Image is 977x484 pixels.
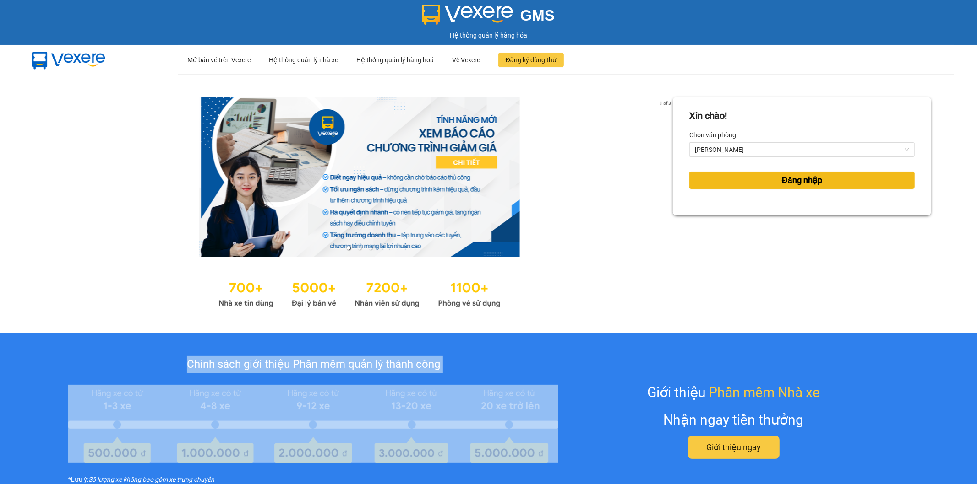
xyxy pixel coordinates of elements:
[782,174,822,187] span: Đăng nhập
[358,246,361,250] li: slide item 2
[689,172,915,189] button: Đăng nhập
[688,436,780,459] button: Giới thiệu ngay
[46,97,59,257] button: previous slide / item
[347,246,350,250] li: slide item 1
[422,5,513,25] img: logo 2
[689,128,736,142] label: Chọn văn phòng
[660,97,673,257] button: next slide / item
[664,409,804,430] div: Nhận ngay tiền thưởng
[506,55,557,65] span: Đăng ký dùng thử
[709,382,820,403] span: Phần mềm Nhà xe
[187,45,251,75] div: Mở bán vé trên Vexere
[356,45,434,75] div: Hệ thống quản lý hàng hoá
[369,246,372,250] li: slide item 3
[498,53,564,67] button: Đăng ký dùng thử
[68,385,558,463] img: policy-intruduce-detail.png
[452,45,480,75] div: Về Vexere
[520,7,555,24] span: GMS
[269,45,338,75] div: Hệ thống quản lý nhà xe
[647,382,820,403] div: Giới thiệu
[68,356,558,373] div: Chính sách giới thiệu Phần mềm quản lý thành công
[695,143,909,156] span: Lý Nhân
[689,109,727,123] div: Xin chào!
[2,30,975,40] div: Hệ thống quản lý hàng hóa
[422,14,555,21] a: GMS
[23,45,115,75] img: mbUUG5Q.png
[657,97,673,109] p: 1 of 3
[218,275,501,310] img: Statistics.png
[706,441,761,454] span: Giới thiệu ngay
